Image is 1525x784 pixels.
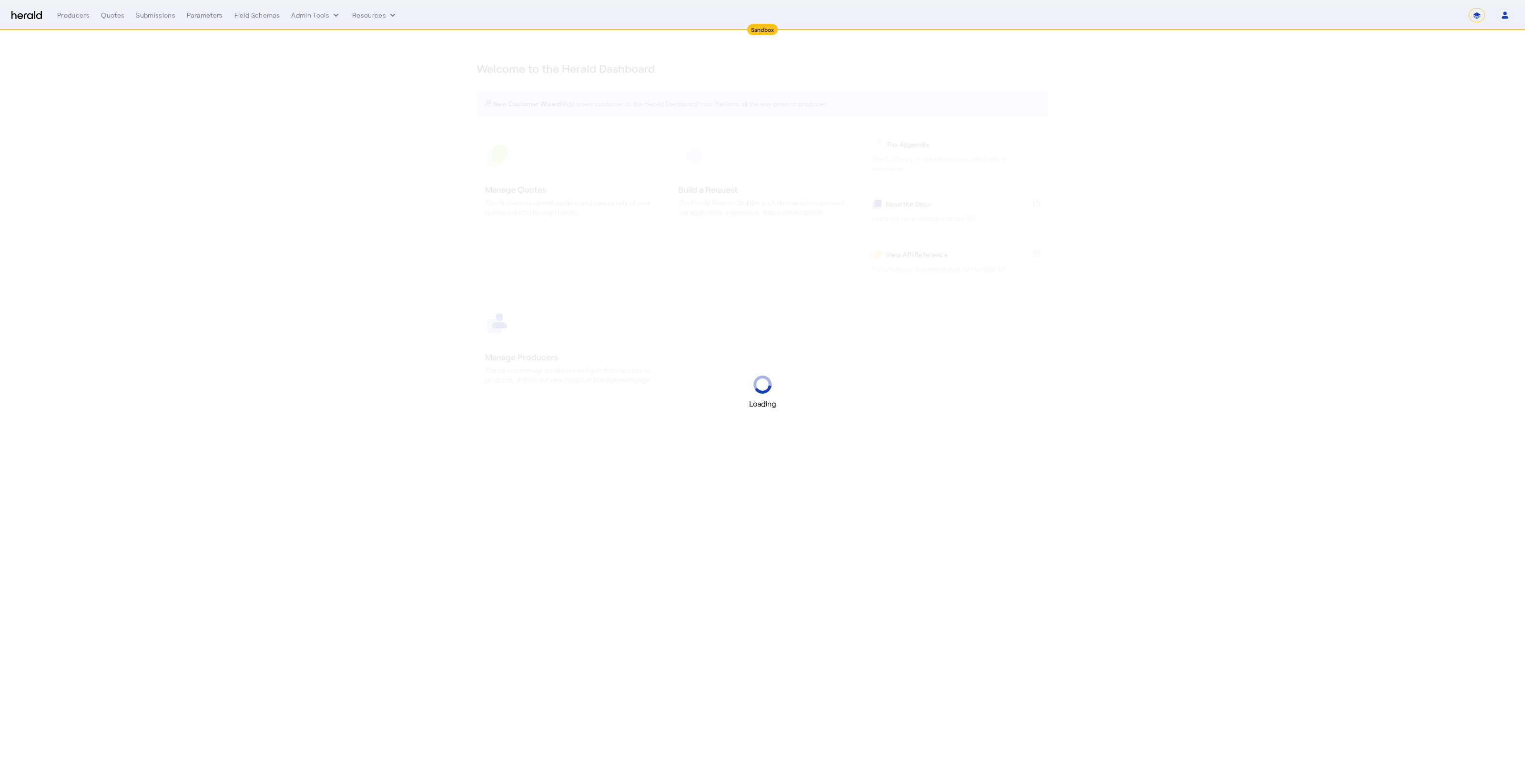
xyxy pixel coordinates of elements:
div: Parameters [187,10,223,20]
div: Sandbox [747,24,778,35]
div: Submissions [136,10,175,20]
div: Field Schemas [234,10,280,20]
div: Producers [57,10,90,20]
button: Resources dropdown menu [352,10,397,20]
button: internal dropdown menu [291,10,341,20]
div: Quotes [101,10,124,20]
img: Herald Logo [11,11,42,20]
